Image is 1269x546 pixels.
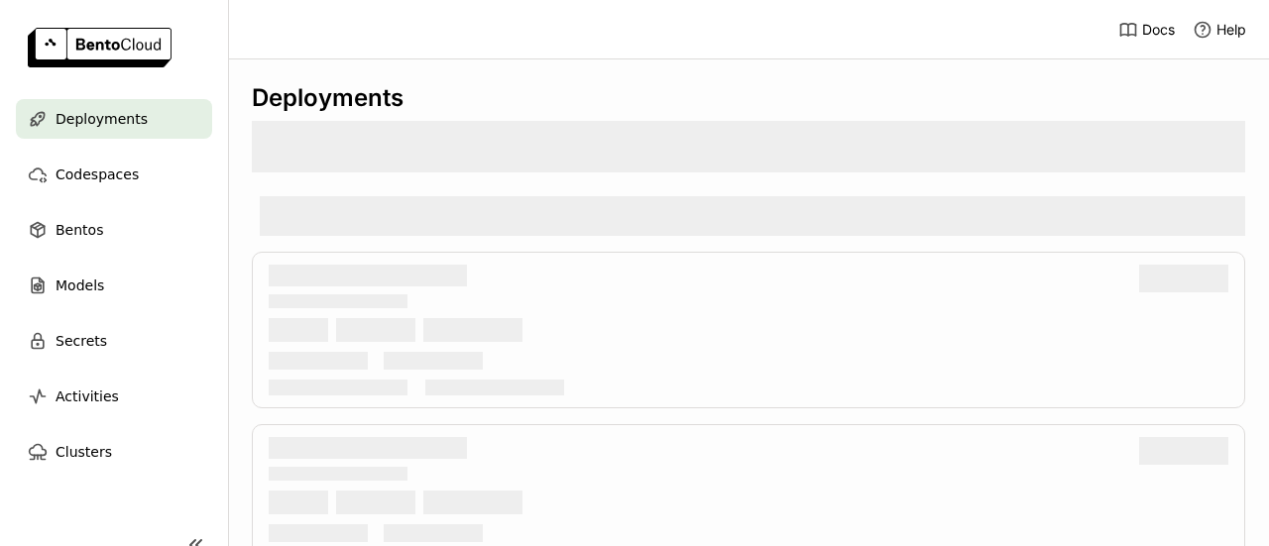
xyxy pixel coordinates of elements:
[16,210,212,250] a: Bentos
[56,384,119,408] span: Activities
[56,163,139,186] span: Codespaces
[56,218,103,242] span: Bentos
[1142,21,1175,39] span: Docs
[56,329,107,353] span: Secrets
[252,83,1245,113] div: Deployments
[16,377,212,416] a: Activities
[16,321,212,361] a: Secrets
[56,107,148,131] span: Deployments
[1193,20,1246,40] div: Help
[56,440,112,464] span: Clusters
[56,273,104,297] span: Models
[1216,21,1246,39] span: Help
[16,432,212,472] a: Clusters
[28,28,172,67] img: logo
[16,266,212,305] a: Models
[1118,20,1175,40] a: Docs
